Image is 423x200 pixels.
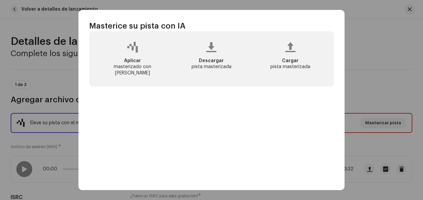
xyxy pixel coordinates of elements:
[270,58,310,70] div: pista masterizada
[282,58,299,63] span: Cargar
[89,21,186,31] span: Masterice su pista con IA
[199,58,224,63] span: Descargar
[192,58,231,70] div: pista masterizada
[100,58,165,76] div: masterizado con [PERSON_NAME]
[124,58,141,63] span: Aplicar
